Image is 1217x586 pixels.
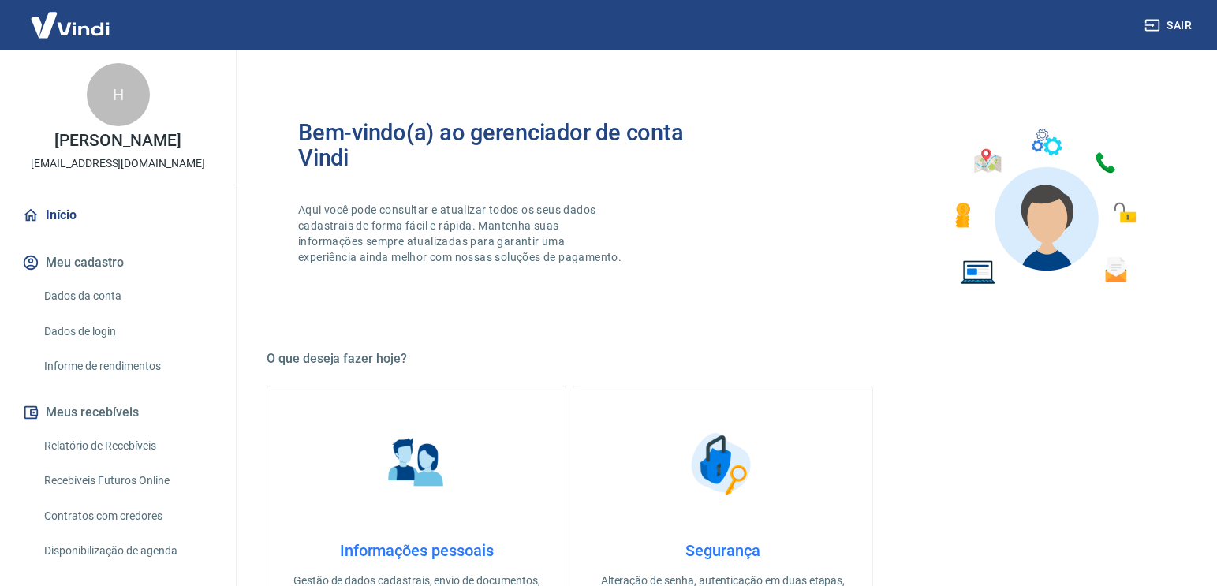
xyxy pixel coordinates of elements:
a: Dados da conta [38,280,217,312]
button: Meus recebíveis [19,395,217,430]
h4: Segurança [599,541,846,560]
p: [EMAIL_ADDRESS][DOMAIN_NAME] [31,155,205,172]
button: Sair [1141,11,1198,40]
img: Segurança [683,424,762,503]
a: Informe de rendimentos [38,350,217,383]
h2: Bem-vindo(a) ao gerenciador de conta Vindi [298,120,723,170]
a: Disponibilização de agenda [38,535,217,567]
div: H [87,63,150,126]
img: Vindi [19,1,121,49]
h4: Informações pessoais [293,541,540,560]
a: Relatório de Recebíveis [38,430,217,462]
a: Contratos com credores [38,500,217,532]
h5: O que deseja fazer hoje? [267,351,1179,367]
p: Aqui você pode consultar e atualizar todos os seus dados cadastrais de forma fácil e rápida. Mant... [298,202,625,265]
p: [PERSON_NAME] [54,133,181,149]
img: Informações pessoais [377,424,456,503]
button: Meu cadastro [19,245,217,280]
a: Início [19,198,217,233]
a: Dados de login [38,315,217,348]
img: Imagem de um avatar masculino com diversos icones exemplificando as funcionalidades do gerenciado... [941,120,1148,294]
a: Recebíveis Futuros Online [38,465,217,497]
